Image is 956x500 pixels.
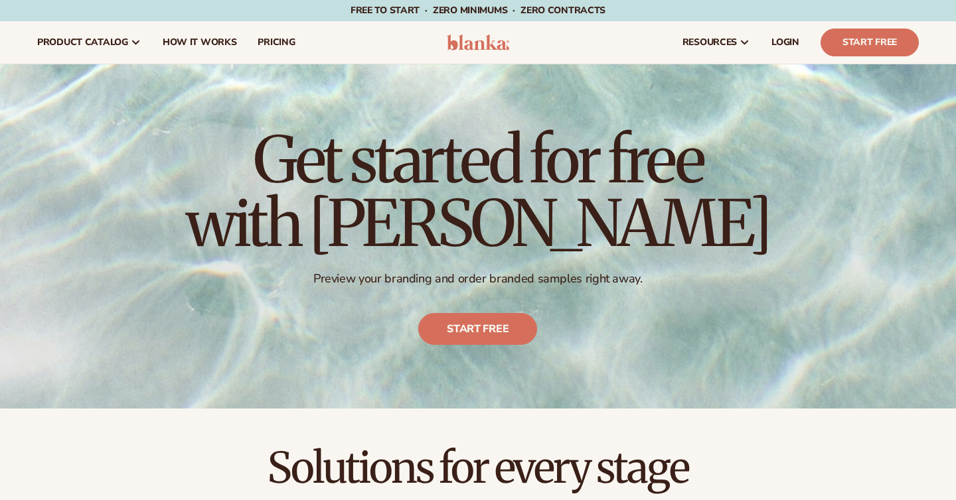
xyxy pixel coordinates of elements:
img: logo [447,34,510,50]
span: Free to start · ZERO minimums · ZERO contracts [351,4,605,17]
a: resources [672,21,761,64]
span: resources [682,37,737,48]
span: LOGIN [771,37,799,48]
a: Start free [419,313,538,345]
a: Start Free [821,29,919,56]
a: How It Works [152,21,248,64]
a: product catalog [27,21,152,64]
span: pricing [258,37,295,48]
span: product catalog [37,37,128,48]
a: LOGIN [761,21,810,64]
a: pricing [247,21,305,64]
h1: Get started for free with [PERSON_NAME] [186,128,770,255]
h2: Solutions for every stage [37,446,919,490]
p: Preview your branding and order branded samples right away. [186,271,770,286]
span: How It Works [163,37,237,48]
